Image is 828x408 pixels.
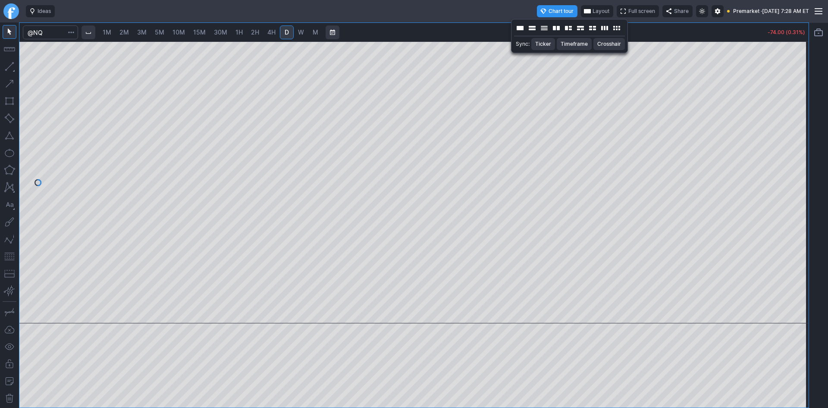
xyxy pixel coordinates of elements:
[593,38,625,50] button: Crosshair
[561,40,588,48] span: Timeframe
[516,40,530,48] p: Sync:
[557,38,592,50] button: Timeframe
[511,19,628,53] div: Layout
[597,40,621,48] span: Crosshair
[535,40,551,48] span: Ticker
[531,38,555,50] button: Ticker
